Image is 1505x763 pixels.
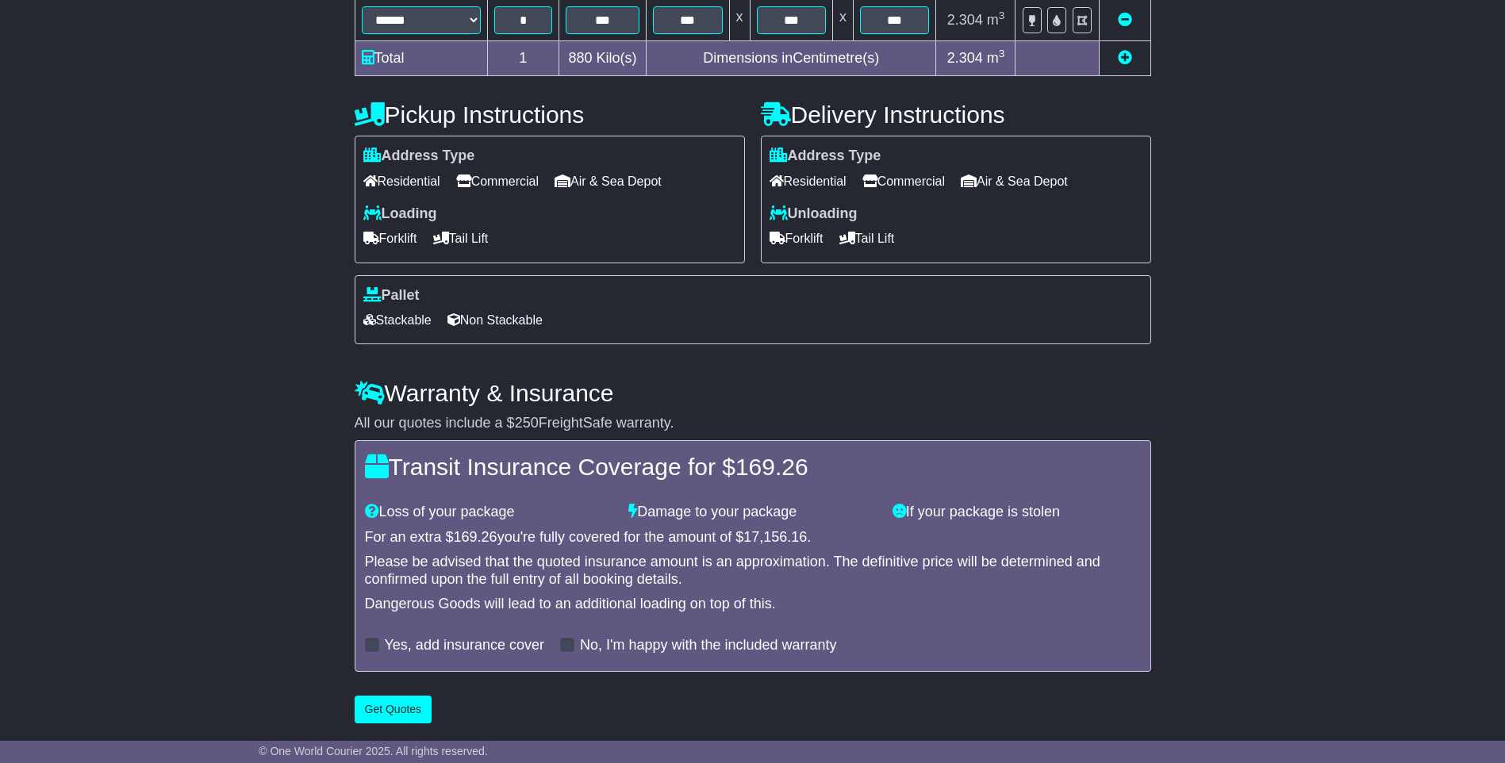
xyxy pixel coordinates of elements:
h4: Delivery Instructions [761,102,1151,128]
span: Residential [363,169,440,194]
span: m [987,12,1005,28]
div: If your package is stolen [885,504,1149,521]
span: 17,156.16 [743,529,807,545]
label: Loading [363,205,437,223]
span: 169.26 [454,529,497,545]
span: © One World Courier 2025. All rights reserved. [259,745,488,757]
div: Damage to your package [620,504,885,521]
span: 250 [515,415,539,431]
a: Remove this item [1118,12,1132,28]
span: 2.304 [947,50,983,66]
div: For an extra $ you're fully covered for the amount of $ . [365,529,1141,546]
div: Dangerous Goods will lead to an additional loading on top of this. [365,596,1141,613]
span: Forklift [770,226,824,251]
h4: Pickup Instructions [355,102,745,128]
label: Yes, add insurance cover [385,637,544,654]
div: All our quotes include a $ FreightSafe warranty. [355,415,1151,432]
span: Tail Lift [433,226,489,251]
div: Please be advised that the quoted insurance amount is an approximation. The definitive price will... [365,554,1141,588]
h4: Warranty & Insurance [355,380,1151,406]
label: No, I'm happy with the included warranty [580,637,837,654]
sup: 3 [999,10,1005,21]
td: Total [355,41,487,76]
sup: 3 [999,48,1005,59]
span: m [987,50,1005,66]
span: Air & Sea Depot [555,169,662,194]
span: Forklift [363,226,417,251]
span: Residential [770,169,847,194]
label: Address Type [363,148,475,165]
span: Commercial [862,169,945,194]
a: Add new item [1118,50,1132,66]
td: Kilo(s) [559,41,647,76]
button: Get Quotes [355,696,432,723]
td: Dimensions in Centimetre(s) [647,41,936,76]
span: 880 [569,50,593,66]
span: Commercial [456,169,539,194]
span: Air & Sea Depot [961,169,1068,194]
h4: Transit Insurance Coverage for $ [365,454,1141,480]
span: 2.304 [947,12,983,28]
div: Loss of your package [357,504,621,521]
span: 169.26 [735,454,808,480]
span: Stackable [363,308,432,332]
label: Unloading [770,205,858,223]
label: Address Type [770,148,881,165]
span: Non Stackable [447,308,543,332]
label: Pallet [363,287,420,305]
td: 1 [487,41,559,76]
span: Tail Lift [839,226,895,251]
